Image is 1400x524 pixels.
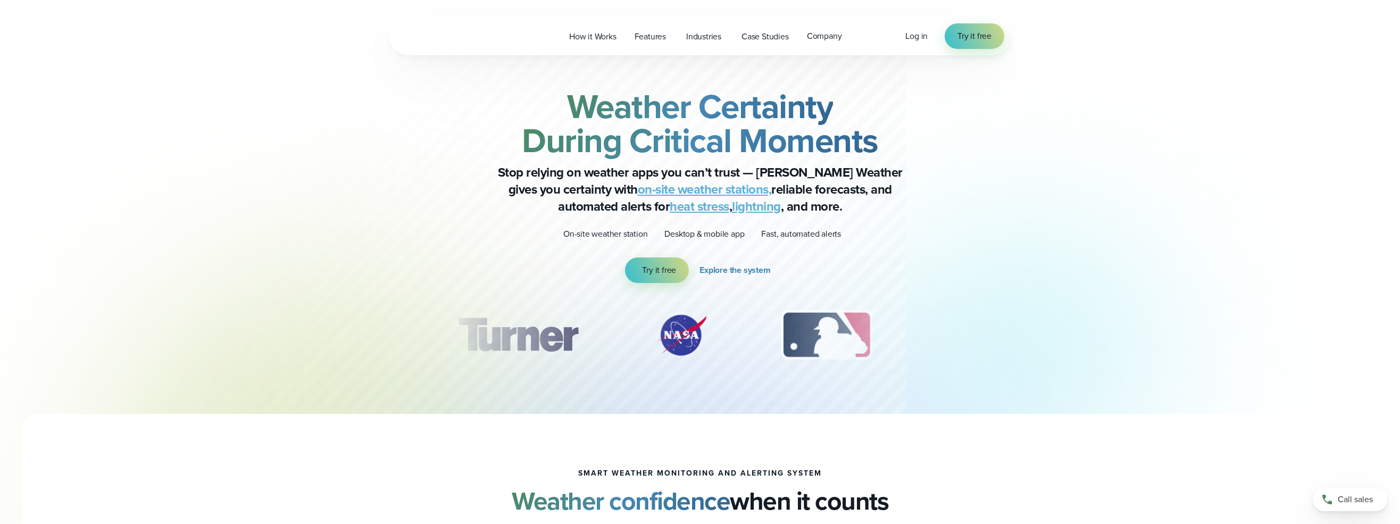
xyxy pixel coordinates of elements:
[1313,488,1387,511] a: Call sales
[512,482,730,520] strong: Weather confidence
[770,309,882,362] div: 3 of 12
[905,30,928,42] span: Log in
[761,228,841,240] p: Fast, automated alerts
[934,309,1019,362] img: PGA.svg
[443,309,594,362] div: 1 of 12
[487,164,913,215] p: Stop relying on weather apps you can’t trust — [PERSON_NAME] Weather gives you certainty with rel...
[686,30,721,43] span: Industries
[770,309,882,362] img: MLB.svg
[670,197,729,216] a: heat stress
[699,264,770,277] span: Explore the system
[635,30,666,43] span: Features
[569,30,616,43] span: How it Works
[905,30,928,43] a: Log in
[957,30,991,43] span: Try it free
[638,180,772,199] a: on-site weather stations,
[563,228,647,240] p: On-site weather station
[443,309,957,367] div: slideshow
[642,264,676,277] span: Try it free
[807,30,842,43] span: Company
[645,309,719,362] div: 2 of 12
[741,30,789,43] span: Case Studies
[645,309,719,362] img: NASA.svg
[945,23,1004,49] a: Try it free
[732,197,781,216] a: lightning
[578,469,822,478] h1: smart weather monitoring and alerting system
[443,309,594,362] img: Turner-Construction_1.svg
[934,309,1019,362] div: 4 of 12
[699,257,774,283] a: Explore the system
[512,486,888,516] h2: when it counts
[664,228,744,240] p: Desktop & mobile app
[1338,493,1373,506] span: Call sales
[522,81,878,165] strong: Weather Certainty During Critical Moments
[560,26,626,47] a: How it Works
[625,257,689,283] a: Try it free
[732,26,798,47] a: Case Studies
